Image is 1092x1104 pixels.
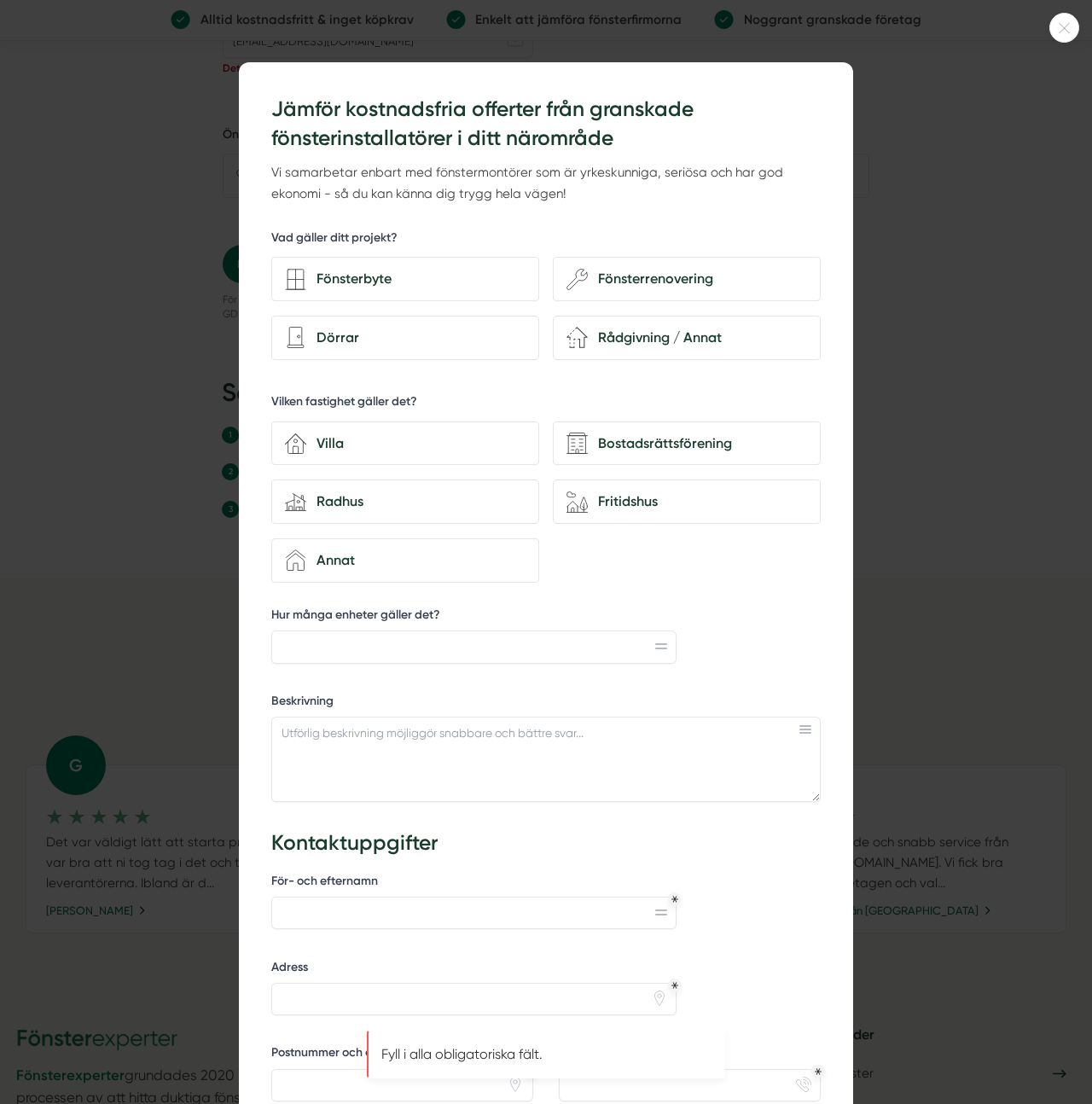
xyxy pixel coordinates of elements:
[271,607,677,628] label: Hur många enheter gäller det?
[271,1044,533,1066] label: Postnummer och ort
[671,982,678,989] div: Obligatoriskt
[271,230,398,251] h5: Vad gäller ditt projekt?
[271,162,821,205] p: Vi samarbetar enbart med fönstermontörer som är yrkeskunniga, seriösa och har god ekonomi - så du...
[381,1044,711,1064] p: Fyll i alla obligatoriska fält.
[271,873,677,894] label: För- och efternamn
[271,828,821,858] h3: Kontaktuppgifter
[271,959,677,980] label: Adress
[815,1068,822,1075] div: Obligatoriskt
[271,693,821,714] label: Beskrivning
[271,95,821,154] h3: Jämför kostnadsfria offerter från granskade fönsterinstallatörer i ditt närområde
[671,896,678,903] div: Obligatoriskt
[271,393,417,415] h5: Vilken fastighet gäller det?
